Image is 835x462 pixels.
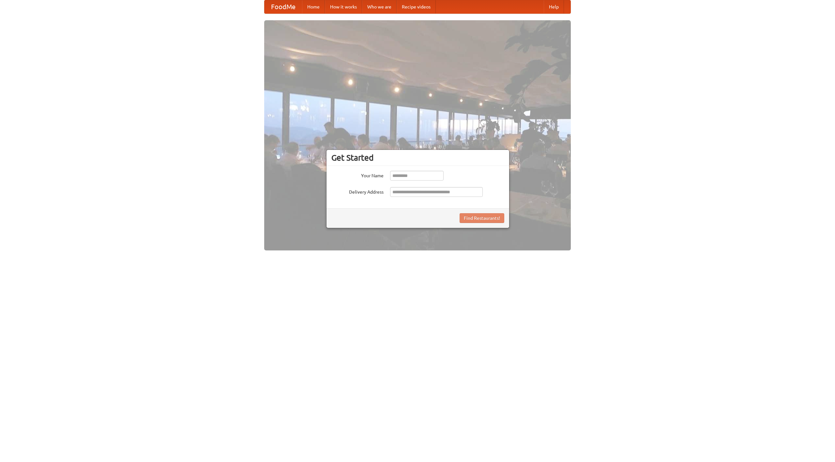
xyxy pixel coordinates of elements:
h3: Get Started [331,153,504,163]
label: Your Name [331,171,384,179]
label: Delivery Address [331,187,384,195]
a: Help [544,0,564,13]
a: Who we are [362,0,397,13]
a: FoodMe [265,0,302,13]
a: How it works [325,0,362,13]
button: Find Restaurants! [460,213,504,223]
a: Home [302,0,325,13]
a: Recipe videos [397,0,436,13]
